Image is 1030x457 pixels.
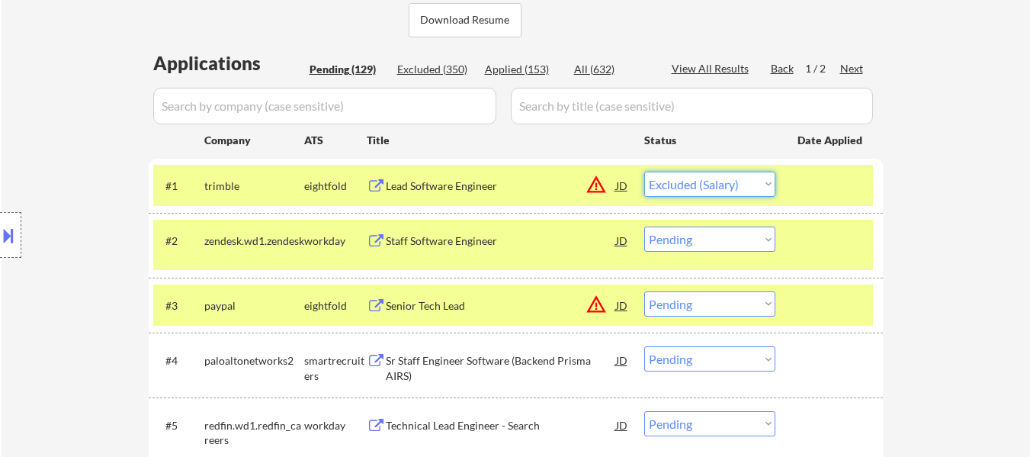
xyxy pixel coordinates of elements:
[797,133,865,148] div: Date Applied
[771,61,795,76] div: Back
[153,88,496,124] input: Search by company (case sensitive)
[397,62,473,77] div: Excluded (350)
[614,172,630,199] div: JD
[386,418,616,433] div: Technical Lead Engineer - Search
[165,418,192,433] div: #5
[386,353,616,383] div: Sr Staff Engineer Software (Backend Prisma AIRS)
[304,353,367,383] div: smartrecruiters
[386,179,616,194] div: Lead Software Engineer
[805,61,840,76] div: 1 / 2
[304,233,367,249] div: workday
[614,227,630,254] div: JD
[485,62,561,77] div: Applied (153)
[840,61,865,76] div: Next
[310,62,386,77] div: Pending (129)
[672,61,753,76] div: View All Results
[386,298,616,314] div: Senior Tech Lead
[614,411,630,439] div: JD
[614,291,630,319] div: JD
[511,88,873,124] input: Search by title (case sensitive)
[153,54,304,72] div: Applications
[304,133,367,148] div: ATS
[574,62,650,77] div: All (632)
[586,174,607,195] button: warning_amber
[304,298,367,314] div: eightfold
[204,418,304,448] div: redfin.wd1.redfin_careers
[409,3,521,37] button: Download Resume
[586,294,607,315] button: warning_amber
[644,126,775,153] div: Status
[304,179,367,194] div: eightfold
[386,233,616,249] div: Staff Software Engineer
[367,133,630,148] div: Title
[304,418,367,433] div: workday
[614,346,630,374] div: JD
